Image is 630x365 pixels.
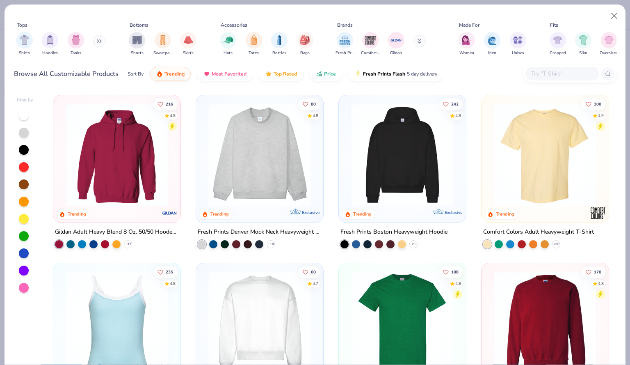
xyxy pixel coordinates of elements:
[302,210,320,215] span: Exclusive
[128,70,144,78] div: Sort By
[324,71,336,77] span: Price
[183,50,194,56] span: Skirts
[339,34,351,46] img: Fresh Prints Image
[364,34,377,46] img: Comfort Colors Image
[510,32,526,56] div: filter for Unisex
[575,32,591,56] button: filter button
[390,34,402,46] img: Gildan Image
[130,21,148,29] div: Bottoms
[600,32,618,56] button: filter button
[530,69,593,78] input: Try "T-Shirt"
[16,32,33,56] button: filter button
[249,50,259,56] span: Totes
[19,50,30,56] span: Shirts
[579,50,587,56] span: Slim
[550,32,566,56] div: filter for Cropped
[484,32,500,56] button: filter button
[462,35,471,45] img: Women Image
[68,32,84,56] button: filter button
[459,50,474,56] span: Women
[550,32,566,56] button: filter button
[129,32,145,56] button: filter button
[180,32,196,56] div: filter for Skirts
[390,50,402,56] span: Gildan
[14,69,119,79] div: Browse All Customizable Products
[600,32,618,56] div: filter for Oversized
[579,35,588,45] img: Slim Image
[451,102,459,106] span: 242
[513,35,523,45] img: Unisex Image
[274,71,297,77] span: Top Rated
[363,71,405,77] span: Fresh Prints Flash
[349,67,443,81] button: Fresh Prints Flash5 day delivery
[488,50,496,56] span: Men
[132,35,142,45] img: Shorts Image
[198,227,322,237] div: Fresh Prints Denver Mock Neck Heavyweight Sweatshirt
[221,21,247,29] div: Accessories
[125,242,131,247] span: + 37
[156,71,163,77] img: trending.gif
[224,50,233,56] span: Hats
[259,67,303,81] button: Top Rated
[71,35,80,45] img: Tanks Image
[510,32,526,56] button: filter button
[184,35,193,45] img: Skirts Image
[246,32,262,56] div: filter for Totes
[42,32,58,56] div: filter for Hoodies
[71,50,81,56] span: Tanks
[129,32,145,56] div: filter for Shorts
[153,32,172,56] div: filter for Sweatpants
[607,8,622,24] button: Close
[300,35,309,45] img: Bags Image
[249,35,258,45] img: Totes Image
[582,98,605,110] button: Like
[224,35,233,45] img: Hats Image
[355,71,361,77] img: flash.gif
[604,35,614,45] img: Oversized Image
[407,69,437,79] span: 5 day delivery
[553,242,559,247] span: + 60
[582,266,605,278] button: Like
[388,32,404,56] button: filter button
[550,21,558,29] div: Fits
[180,32,196,56] button: filter button
[131,50,144,56] span: Shorts
[439,98,463,110] button: Like
[170,280,176,287] div: 4.8
[46,35,55,45] img: Hoodies Image
[598,112,604,119] div: 4.9
[154,98,178,110] button: Like
[488,35,497,45] img: Men Image
[600,50,618,56] span: Oversized
[451,270,459,274] span: 108
[150,67,191,81] button: Trending
[246,32,262,56] button: filter button
[197,67,253,81] button: Most Favorited
[310,67,342,81] button: Price
[411,242,415,247] span: + 9
[203,71,210,77] img: most_fav.gif
[550,50,566,56] span: Cropped
[311,102,316,106] span: 80
[455,112,461,119] div: 4.8
[589,205,606,221] img: Comfort Colors logo
[594,102,601,106] span: 300
[154,266,178,278] button: Like
[340,227,447,237] div: Fresh Prints Boston Heavyweight Hoodie
[271,32,288,56] button: filter button
[336,32,354,56] button: filter button
[68,32,84,56] div: filter for Tanks
[483,227,594,237] div: Comfort Colors Adult Heavyweight T-Shirt
[490,103,600,206] img: 029b8af0-80e6-406f-9fdc-fdf898547912
[162,205,178,221] img: Gildan logo
[153,32,172,56] button: filter button
[299,98,320,110] button: Like
[300,50,310,56] span: Bags
[42,32,58,56] button: filter button
[439,266,463,278] button: Like
[158,35,167,45] img: Sweatpants Image
[336,50,354,56] span: Fresh Prints
[220,32,236,56] button: filter button
[315,103,426,206] img: a90f7c54-8796-4cb2-9d6e-4e9644cfe0fe
[459,32,475,56] button: filter button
